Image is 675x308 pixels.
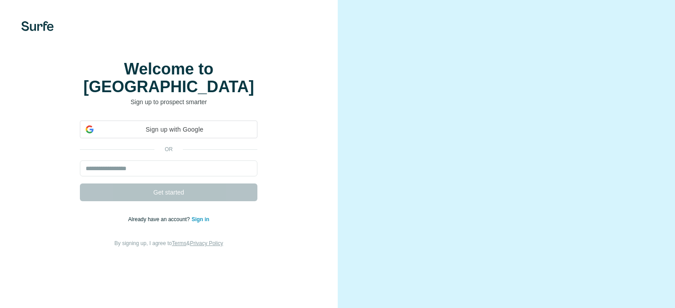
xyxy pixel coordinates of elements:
a: Terms [172,240,186,246]
p: Sign up to prospect smarter [80,97,257,106]
div: Sign up with Google [80,121,257,138]
img: Surfe's logo [21,21,54,31]
span: Sign up with Google [97,125,252,134]
span: By signing up, I agree to & [114,240,223,246]
h1: Welcome to [GEOGRAPHIC_DATA] [80,60,257,96]
span: Already have an account? [128,216,192,222]
p: or [154,145,183,153]
a: Privacy Policy [190,240,223,246]
a: Sign in [192,216,209,222]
